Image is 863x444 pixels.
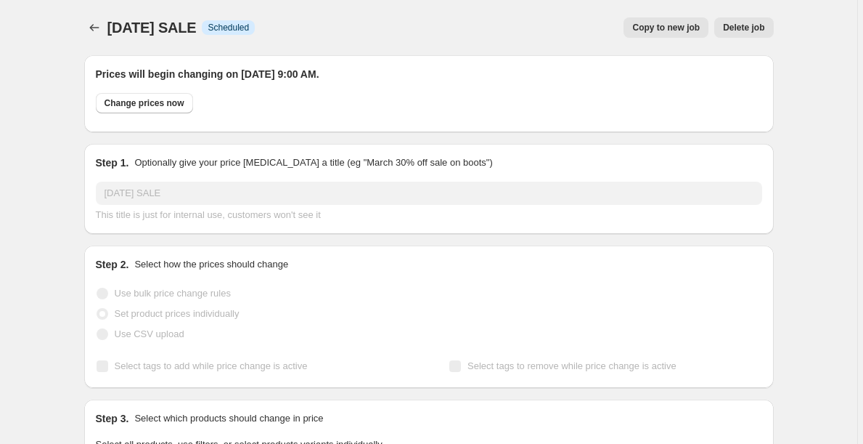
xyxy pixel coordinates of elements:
[115,328,184,339] span: Use CSV upload
[623,17,708,38] button: Copy to new job
[96,257,129,272] h2: Step 2.
[134,257,288,272] p: Select how the prices should change
[467,360,676,371] span: Select tags to remove while price change is active
[96,209,321,220] span: This title is just for internal use, customers won't see it
[107,20,197,36] span: [DATE] SALE
[134,156,492,170] p: Optionally give your price [MEDICAL_DATA] a title (eg "March 30% off sale on boots")
[714,17,773,38] button: Delete job
[723,22,764,33] span: Delete job
[96,67,762,81] h2: Prices will begin changing on [DATE] 9:00 AM.
[115,288,231,299] span: Use bulk price change rules
[96,156,129,170] h2: Step 1.
[105,97,184,109] span: Change prices now
[115,360,308,371] span: Select tags to add while price change is active
[96,411,129,426] h2: Step 3.
[134,411,323,426] p: Select which products should change in price
[115,308,240,319] span: Set product prices individually
[84,17,105,38] button: Price change jobs
[96,93,193,113] button: Change prices now
[632,22,700,33] span: Copy to new job
[96,182,762,205] input: 30% off holiday sale
[208,22,249,33] span: Scheduled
